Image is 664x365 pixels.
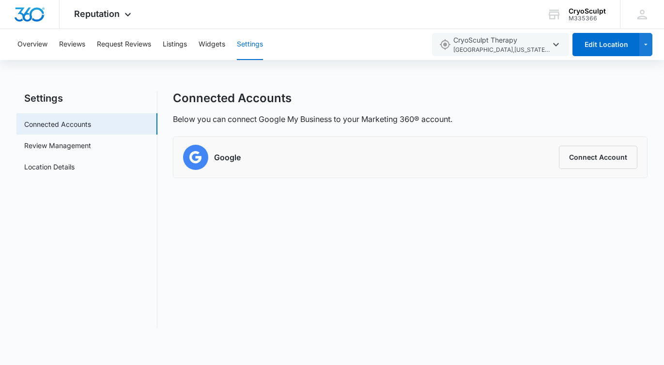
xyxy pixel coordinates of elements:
[163,29,187,60] button: Listings
[74,9,120,19] span: Reputation
[237,29,263,60] button: Settings
[569,15,606,22] div: account id
[432,33,569,56] button: CryoSculpt Therapy[GEOGRAPHIC_DATA],[US_STATE][GEOGRAPHIC_DATA],VA
[453,46,550,55] span: [GEOGRAPHIC_DATA] , [US_STATE][GEOGRAPHIC_DATA] , VA
[17,29,47,60] button: Overview
[453,35,550,55] span: CryoSculpt Therapy
[59,29,85,60] button: Reviews
[199,29,225,60] button: Widgets
[97,29,151,60] button: Request Reviews
[559,146,637,169] button: Connect Account
[572,33,639,56] button: Edit Location
[173,113,452,125] p: Below you can connect Google My Business to your Marketing 360® account.
[173,91,292,106] h1: Connected Accounts
[16,91,157,106] h2: Settings
[24,140,91,151] a: Review Management
[569,7,606,15] div: account name
[24,119,91,129] a: Connected Accounts
[24,162,75,172] a: Location Details
[214,152,241,163] h6: Google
